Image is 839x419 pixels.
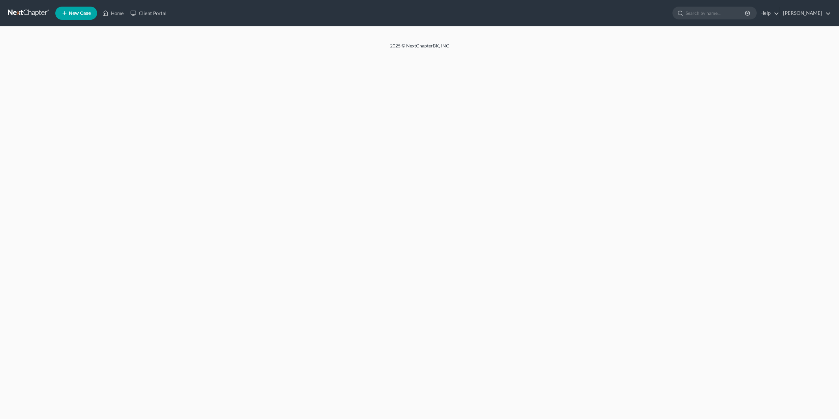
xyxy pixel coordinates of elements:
a: Home [99,7,127,19]
a: Help [757,7,779,19]
div: 2025 © NextChapterBK, INC [232,42,607,54]
span: New Case [69,11,91,16]
a: [PERSON_NAME] [780,7,831,19]
a: Client Portal [127,7,170,19]
input: Search by name... [686,7,746,19]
